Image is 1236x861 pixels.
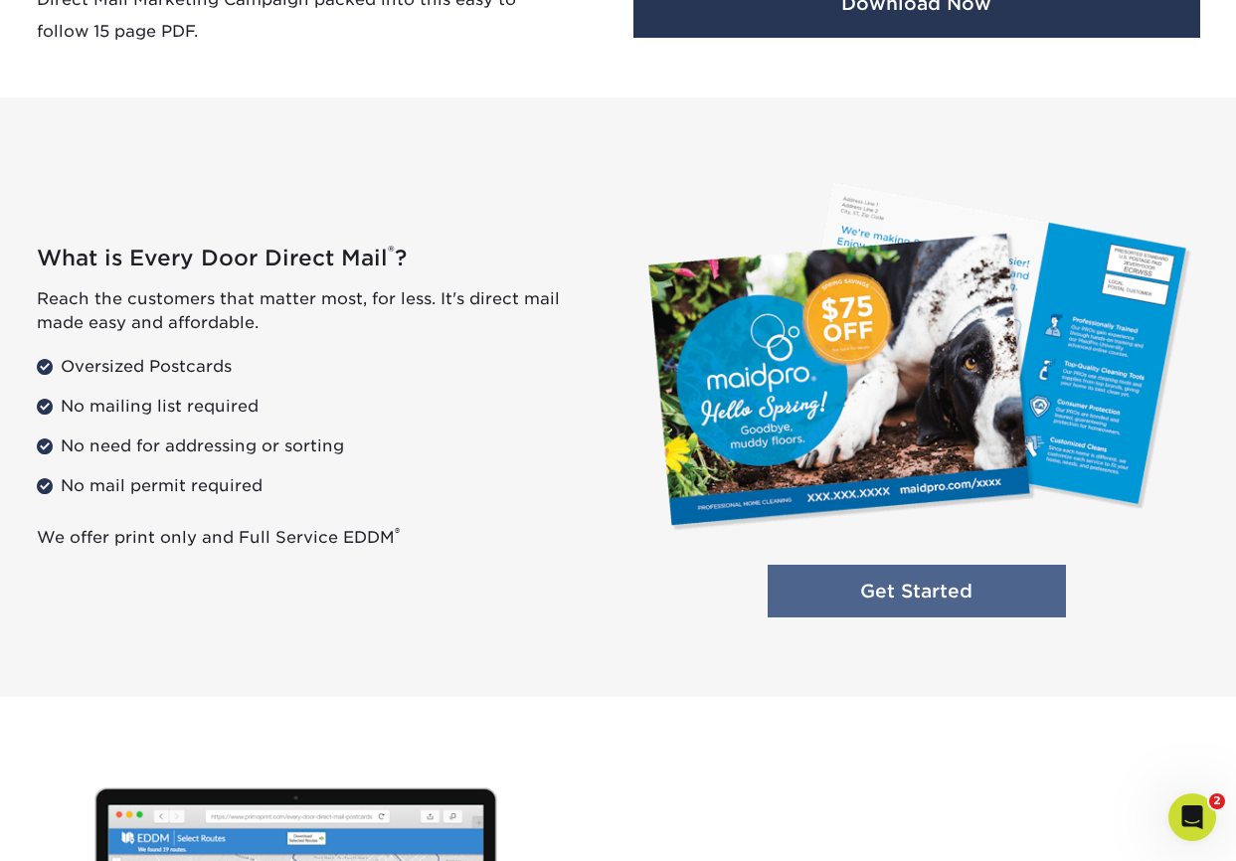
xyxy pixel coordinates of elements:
[37,526,604,550] p: We offer print only and Full Service EDDM
[37,470,604,502] li: No mail permit required
[633,169,1200,541] img: What is Every Door Direct Mail?
[37,391,604,423] li: No mailing list required
[37,351,604,383] li: Oversized Postcards
[37,287,604,335] p: Reach the customers that matter most, for less. It's direct mail made easy and affordable.
[37,246,604,271] h2: What is Every Door Direct Mail ?
[768,565,1066,617] a: Get Started
[1168,793,1216,841] iframe: Intercom live chat
[388,242,395,261] sup: ®
[395,525,400,540] sup: ®
[37,430,604,462] li: No need for addressing or sorting
[1209,793,1225,809] span: 2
